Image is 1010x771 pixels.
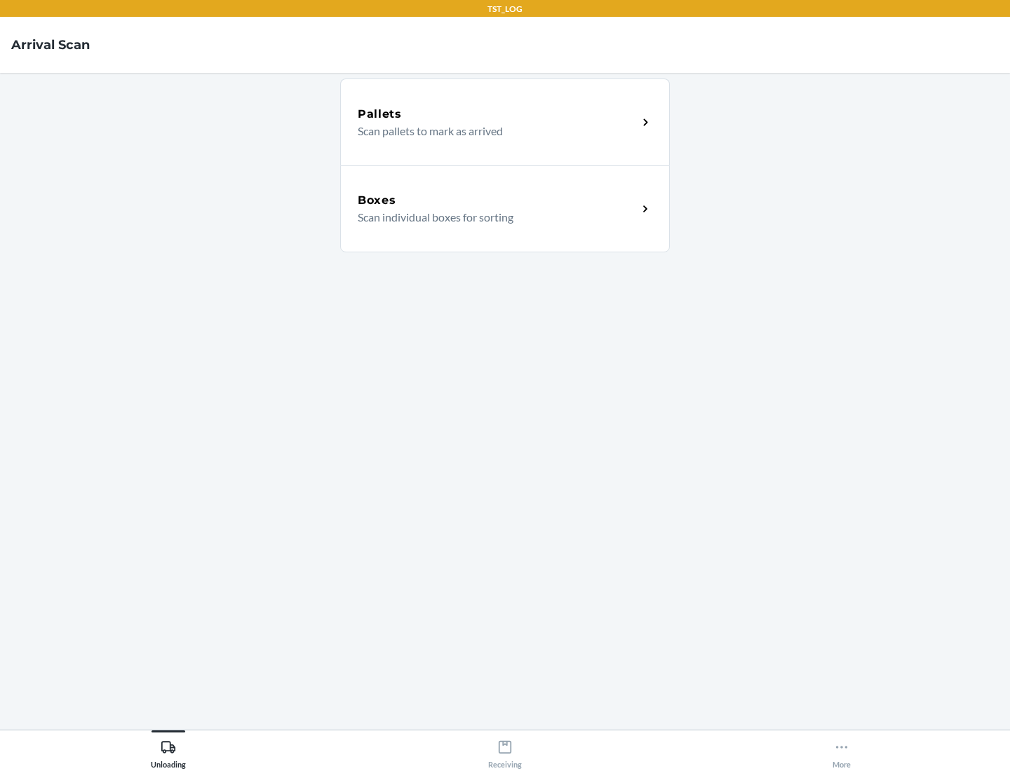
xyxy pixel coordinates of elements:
[673,730,1010,769] button: More
[833,734,851,769] div: More
[358,123,626,139] p: Scan pallets to mark as arrived
[358,192,396,209] h5: Boxes
[358,106,402,123] h5: Pallets
[340,79,670,165] a: PalletsScan pallets to mark as arrived
[487,3,523,15] p: TST_LOG
[11,36,90,54] h4: Arrival Scan
[151,734,186,769] div: Unloading
[340,165,670,252] a: BoxesScan individual boxes for sorting
[488,734,522,769] div: Receiving
[337,730,673,769] button: Receiving
[358,209,626,226] p: Scan individual boxes for sorting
